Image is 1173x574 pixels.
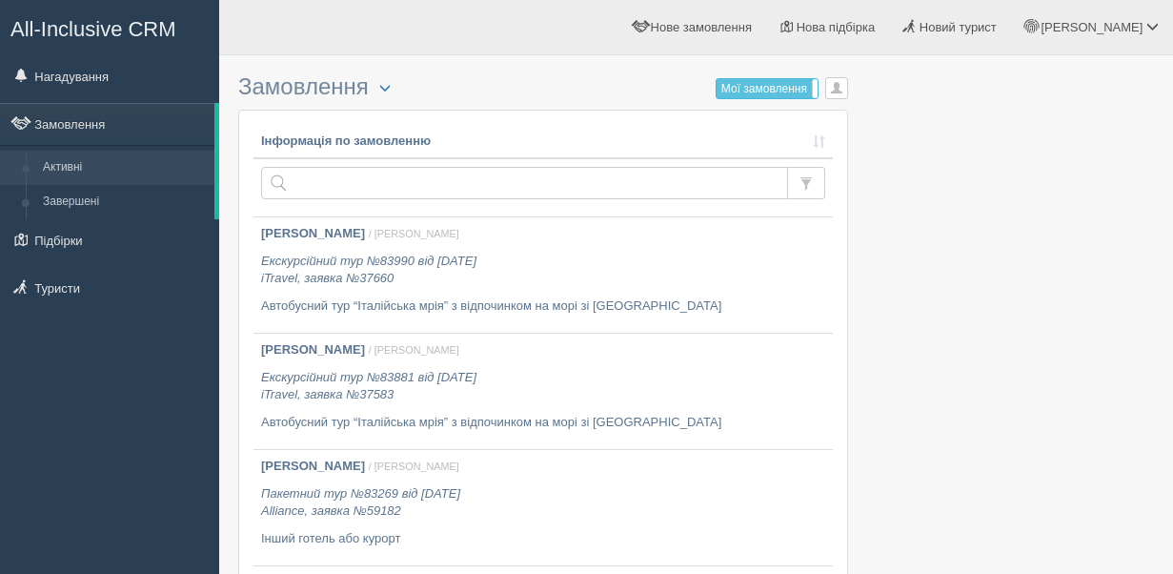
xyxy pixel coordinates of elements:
[10,17,176,41] span: All-Inclusive CRM
[261,530,825,548] p: Інший готель або курорт
[261,342,365,357] b: [PERSON_NAME]
[261,486,460,519] i: Пакетний тур №83269 від [DATE] Alliance, заявка №59182
[369,228,459,239] span: / [PERSON_NAME]
[261,226,365,240] b: [PERSON_NAME]
[238,74,848,100] h3: Замовлення
[261,297,825,316] p: Автобусний тур “Італійська мрія” з відпочинком на морі зі [GEOGRAPHIC_DATA]
[369,344,459,356] span: / [PERSON_NAME]
[717,79,819,98] label: Мої замовлення
[1,1,218,53] a: All-Inclusive CRM
[797,20,876,34] span: Нова підбірка
[920,20,997,34] span: Новий турист
[1041,20,1143,34] span: [PERSON_NAME]
[261,254,476,286] i: Екскурсійний тур №83990 від [DATE] iTravel, заявка №37660
[253,334,833,449] a: [PERSON_NAME] / [PERSON_NAME] Екскурсійний тур №83881 від [DATE]iTravel, заявка №37583 Автобусний...
[253,217,833,333] a: [PERSON_NAME] / [PERSON_NAME] Екскурсійний тур №83990 від [DATE]iTravel, заявка №37660 Автобусний...
[369,461,459,472] span: / [PERSON_NAME]
[651,20,752,34] span: Нове замовлення
[261,133,825,151] a: Інформація по замовленню
[261,459,365,473] b: [PERSON_NAME]
[261,370,476,402] i: Екскурсійний тур №83881 від [DATE] iTravel, заявка №37583
[261,414,825,432] p: Автобусний тур “Італійська мрія” з відпочинком на морі зі [GEOGRAPHIC_DATA]
[253,450,833,565] a: [PERSON_NAME] / [PERSON_NAME] Пакетний тур №83269 від [DATE]Alliance, заявка №59182 Інший готель ...
[34,151,214,185] a: Активні
[34,185,214,219] a: Завершені
[261,167,788,199] input: Пошук за номером замовлення, ПІБ або паспортом туриста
